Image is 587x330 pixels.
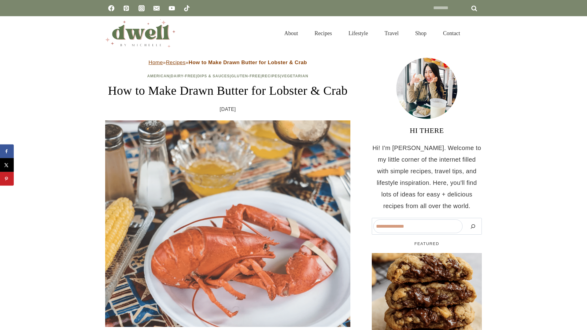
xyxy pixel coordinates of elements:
[466,219,480,233] button: Search
[276,23,468,44] nav: Primary Navigation
[376,23,407,44] a: Travel
[105,19,175,47] img: DWELL by michelle
[150,2,163,14] a: Email
[149,60,307,65] span: » »
[435,23,468,44] a: Contact
[340,23,376,44] a: Lifestyle
[197,74,230,78] a: Dips & Sauces
[372,241,482,247] h5: FEATURED
[171,74,196,78] a: Dairy-Free
[105,120,350,327] img: lobster in a plate, with drawn butter, salt & pepper
[147,74,170,78] a: American
[166,2,178,14] a: YouTube
[135,2,148,14] a: Instagram
[262,74,280,78] a: Recipes
[407,23,435,44] a: Shop
[471,28,482,38] button: View Search Form
[149,60,163,65] a: Home
[282,74,308,78] a: Vegetarian
[181,2,193,14] a: TikTok
[189,60,307,65] strong: How to Make Drawn Butter for Lobster & Crab
[120,2,132,14] a: Pinterest
[231,74,260,78] a: Gluten-Free
[105,82,350,100] h1: How to Make Drawn Butter for Lobster & Crab
[166,60,186,65] a: Recipes
[220,105,236,114] time: [DATE]
[276,23,306,44] a: About
[372,125,482,136] h3: HI THERE
[306,23,340,44] a: Recipes
[372,142,482,212] p: Hi! I'm [PERSON_NAME]. Welcome to my little corner of the internet filled with simple recipes, tr...
[147,74,308,78] span: | | | | |
[105,2,117,14] a: Facebook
